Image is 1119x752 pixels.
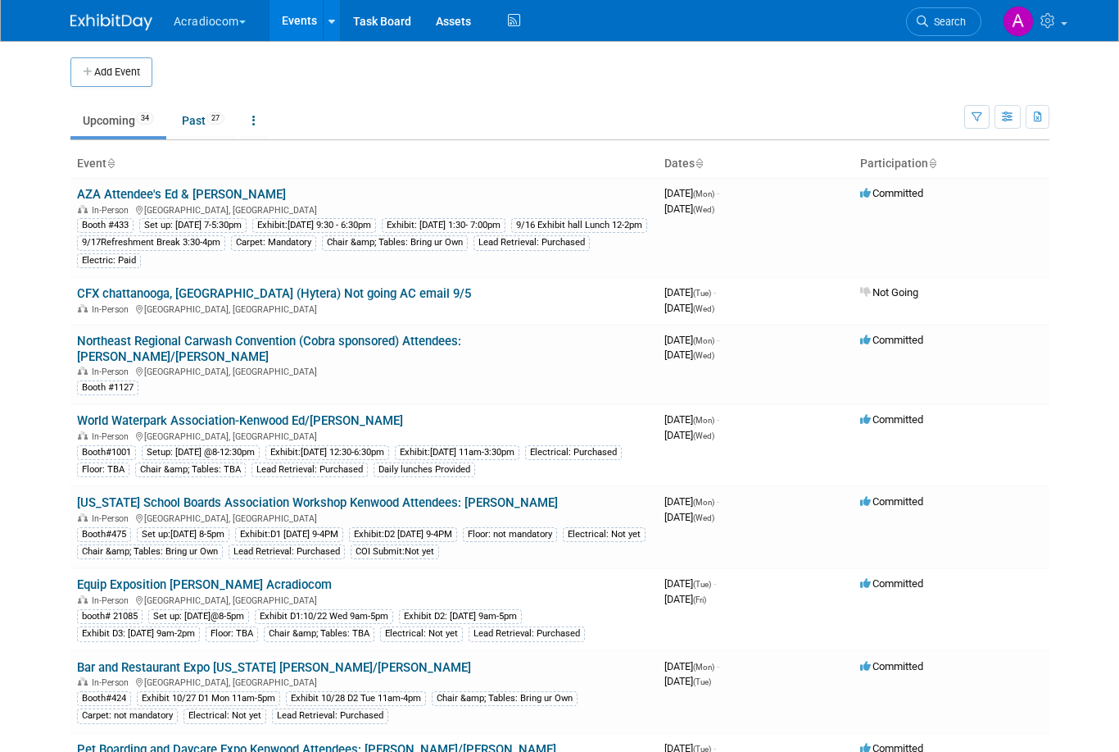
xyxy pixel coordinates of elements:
[142,445,260,460] div: Setup: [DATE] @8-12:30pm
[139,218,247,233] div: Set up: [DATE] 7-5:30pm
[78,431,88,440] img: In-Person Event
[664,660,719,672] span: [DATE]
[658,150,854,178] th: Dates
[664,577,716,590] span: [DATE]
[693,336,714,345] span: (Mon)
[77,235,225,250] div: 9/17Refreshment Break 3:30-4pm
[664,302,714,314] span: [DATE]
[92,304,134,315] span: In-Person
[70,105,166,136] a: Upcoming34
[664,413,719,426] span: [DATE]
[693,513,714,522] span: (Wed)
[664,675,711,687] span: [DATE]
[664,187,719,199] span: [DATE]
[170,105,237,136] a: Past27
[264,627,374,641] div: Chair &amp; Tables: TBA
[906,7,981,36] a: Search
[77,691,131,706] div: Booth#424
[137,527,229,542] div: Set up:[DATE] 8-5pm
[693,189,714,198] span: (Mon)
[135,463,246,477] div: Chair &amp; Tables: TBA
[463,527,557,542] div: Floor: not mandatory
[380,627,463,641] div: Electrical: Not yet
[693,663,714,672] span: (Mon)
[432,691,578,706] div: Chair &amp; Tables: Bring ur Own
[70,14,152,30] img: ExhibitDay
[77,253,141,268] div: Electric: Paid
[860,660,923,672] span: Committed
[77,413,403,428] a: World Waterpark Association-Kenwood Ed/[PERSON_NAME]
[77,577,332,592] a: Equip Exposition [PERSON_NAME] Acradiocom
[664,334,719,346] span: [DATE]
[137,691,280,706] div: Exhibit 10/27 D1 Mon 11am-5pm
[77,302,651,315] div: [GEOGRAPHIC_DATA], [GEOGRAPHIC_DATA]
[664,495,719,508] span: [DATE]
[70,150,658,178] th: Event
[854,150,1049,178] th: Participation
[469,627,585,641] div: Lead Retrieval: Purchased
[78,595,88,604] img: In-Person Event
[206,112,224,125] span: 27
[1003,6,1034,37] img: Anthony Cataldo
[77,445,136,460] div: Booth#1001
[693,205,714,214] span: (Wed)
[206,627,258,641] div: Floor: TBA
[717,660,719,672] span: -
[77,286,471,301] a: CFX chattanooga, [GEOGRAPHIC_DATA] (Hytera) Not going AC email 9/5
[664,511,714,523] span: [DATE]
[399,609,522,624] div: Exhibit D2: [DATE] 9am-5pm
[92,677,134,688] span: In-Person
[78,304,88,312] img: In-Person Event
[77,203,651,216] div: [GEOGRAPHIC_DATA], [GEOGRAPHIC_DATA]
[229,545,345,559] div: Lead Retrieval: Purchased
[860,577,923,590] span: Committed
[382,218,505,233] div: Exhibit: [DATE] 1:30- 7:00pm
[714,577,716,590] span: -
[255,609,393,624] div: Exhibit D1:10/22 Wed 9am-5pm
[563,527,646,542] div: Electrical: Not yet
[473,235,590,250] div: Lead Retrieval: Purchased
[928,157,936,170] a: Sort by Participation Type
[693,431,714,440] span: (Wed)
[252,218,376,233] div: Exhibit:[DATE] 9:30 - 6:30pm
[860,495,923,508] span: Committed
[235,527,343,542] div: Exhibit:D1 [DATE] 9-4PM
[693,416,714,425] span: (Mon)
[77,675,651,688] div: [GEOGRAPHIC_DATA], [GEOGRAPHIC_DATA]
[136,112,154,125] span: 34
[693,351,714,360] span: (Wed)
[693,677,711,686] span: (Tue)
[664,593,706,605] span: [DATE]
[664,203,714,215] span: [DATE]
[717,334,719,346] span: -
[77,463,129,477] div: Floor: TBA
[714,286,716,299] span: -
[77,527,131,542] div: Booth#475
[77,495,558,510] a: [US_STATE] School Boards Association Workshop Kenwood Attendees: [PERSON_NAME]
[272,709,388,723] div: Lead Retrieval: Purchased
[349,527,457,542] div: Exhibit:D2 [DATE] 9-4PM
[695,157,703,170] a: Sort by Start Date
[525,445,622,460] div: Electrical: Purchased
[78,367,88,375] img: In-Person Event
[78,513,88,522] img: In-Person Event
[92,205,134,216] span: In-Person
[693,289,711,298] span: (Tue)
[77,709,178,723] div: Carpet: not mandatory
[70,57,152,87] button: Add Event
[77,545,223,559] div: Chair &amp; Tables: Bring ur Own
[77,593,651,606] div: [GEOGRAPHIC_DATA], [GEOGRAPHIC_DATA]
[77,334,461,364] a: Northeast Regional Carwash Convention (Cobra sponsored) Attendees: [PERSON_NAME]/[PERSON_NAME]
[265,445,389,460] div: Exhibit:[DATE] 12:30-6:30pm
[77,187,286,202] a: AZA Attendee's Ed & [PERSON_NAME]
[860,286,918,299] span: Not Going
[92,595,134,606] span: In-Person
[92,367,134,377] span: In-Person
[77,218,134,233] div: Booth #433
[77,429,651,442] div: [GEOGRAPHIC_DATA], [GEOGRAPHIC_DATA]
[77,364,651,377] div: [GEOGRAPHIC_DATA], [GEOGRAPHIC_DATA]
[92,431,134,442] span: In-Person
[693,595,706,604] span: (Fri)
[78,205,88,213] img: In-Person Event
[78,677,88,686] img: In-Person Event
